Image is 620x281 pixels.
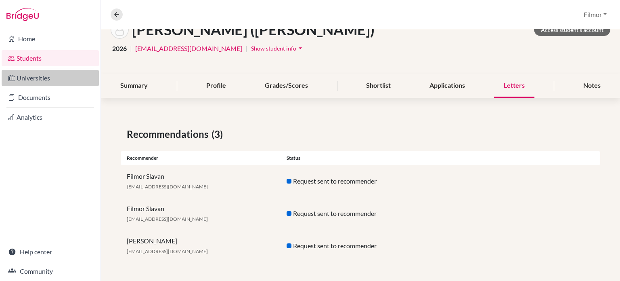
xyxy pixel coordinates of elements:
span: (3) [212,127,226,142]
div: Shortlist [356,74,400,98]
a: Documents [2,89,99,106]
div: Filmor Slavan [121,204,281,223]
div: Request sent to recommender [281,176,440,186]
span: [EMAIL_ADDRESS][DOMAIN_NAME] [127,216,208,222]
img: Bing-Hong (Brian) Huang's avatar [111,21,129,39]
i: arrow_drop_down [296,44,304,52]
div: Grades/Scores [255,74,318,98]
div: Request sent to recommender [281,241,440,251]
div: Summary [111,74,157,98]
div: Request sent to recommender [281,209,440,218]
a: Students [2,50,99,66]
a: Universities [2,70,99,86]
span: | [130,44,132,53]
a: Analytics [2,109,99,125]
a: [EMAIL_ADDRESS][DOMAIN_NAME] [135,44,242,53]
span: Show student info [251,45,296,52]
span: 2026 [112,44,127,53]
a: Home [2,31,99,47]
div: Recommender [121,154,281,162]
span: [EMAIL_ADDRESS][DOMAIN_NAME] [127,248,208,254]
h1: [PERSON_NAME] ([PERSON_NAME]) [132,21,375,38]
img: Bridge-U [6,8,39,21]
div: Profile [197,74,236,98]
a: Community [2,263,99,279]
button: Show student infoarrow_drop_down [251,42,305,55]
a: Access student's account [534,23,610,36]
div: [PERSON_NAME] [121,236,281,256]
div: Letters [494,74,534,98]
div: Applications [420,74,475,98]
div: Notes [574,74,610,98]
a: Help center [2,244,99,260]
div: Status [281,154,440,162]
button: Filmor [580,7,610,22]
span: Recommendations [127,127,212,142]
div: Filmor Slavan [121,171,281,191]
span: [EMAIL_ADDRESS][DOMAIN_NAME] [127,184,208,190]
span: | [245,44,247,53]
